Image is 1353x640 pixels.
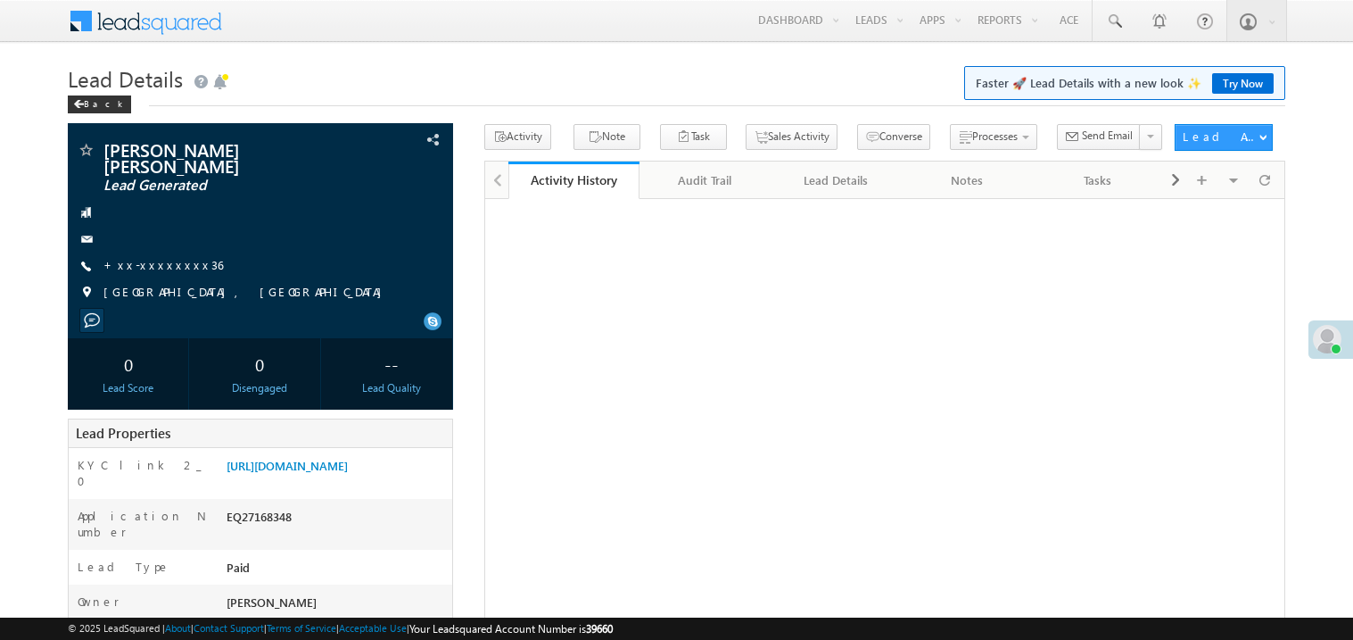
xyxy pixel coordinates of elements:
div: 0 [203,347,316,380]
label: Lead Type [78,559,170,575]
span: Processes [972,129,1018,143]
div: Disengaged [203,380,316,396]
div: 0 [72,347,185,380]
a: Lead Details [771,162,902,199]
span: 39660 [586,622,613,636]
button: Converse [857,124,930,150]
span: [GEOGRAPHIC_DATA], [GEOGRAPHIC_DATA] [103,284,391,302]
div: Lead Details [785,170,886,191]
a: Activity History [508,162,639,199]
div: Audit Trail [654,170,755,191]
button: Activity [484,124,551,150]
a: Audit Trail [639,162,771,199]
a: Tasks [1033,162,1164,199]
a: About [165,622,191,634]
label: Owner [78,594,120,610]
a: Try Now [1212,73,1274,94]
a: Terms of Service [267,622,336,634]
div: Lead Actions [1183,129,1258,145]
a: Back [68,95,140,110]
div: Lead Quality [335,380,448,396]
div: Notes [916,170,1017,191]
span: Send Email [1082,128,1133,144]
a: Acceptable Use [339,622,407,634]
span: Faster 🚀 Lead Details with a new look ✨ [976,74,1274,92]
span: [PERSON_NAME] [PERSON_NAME] [103,141,342,173]
div: Back [68,96,131,113]
a: Notes [902,162,1033,199]
div: Tasks [1047,170,1148,191]
button: Task [660,124,727,150]
div: Lead Score [72,380,185,396]
button: Processes [950,124,1037,150]
span: [PERSON_NAME] [227,594,317,610]
button: Lead Actions [1175,124,1273,151]
span: Lead Properties [76,424,170,442]
a: +xx-xxxxxxxx36 [103,257,223,272]
div: -- [335,347,448,380]
div: Activity History [522,171,626,188]
a: [URL][DOMAIN_NAME] [227,458,348,473]
div: EQ27168348 [222,508,452,533]
a: Contact Support [194,622,264,634]
button: Sales Activity [746,124,837,150]
label: KYC link 2_0 [78,457,208,489]
button: Note [573,124,640,150]
div: Paid [222,559,452,584]
span: © 2025 LeadSquared | | | | | [68,620,613,637]
label: Application Number [78,508,208,540]
span: Your Leadsquared Account Number is [409,622,613,636]
button: Send Email [1057,124,1141,150]
span: Lead Generated [103,177,342,195]
span: Lead Details [68,64,183,93]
